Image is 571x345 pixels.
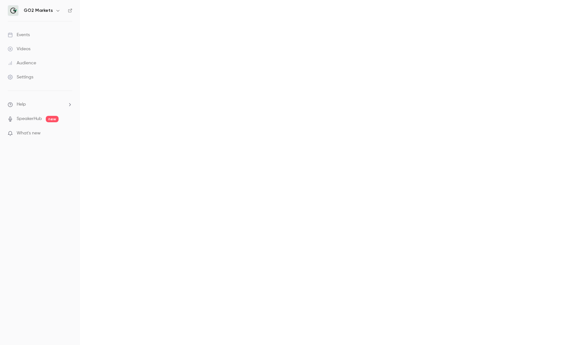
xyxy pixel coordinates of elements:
[46,116,59,122] span: new
[17,130,41,137] span: What's new
[17,116,42,122] a: SpeakerHub
[24,7,53,14] h6: GO2 Markets
[8,74,33,80] div: Settings
[8,32,30,38] div: Events
[8,46,30,52] div: Videos
[8,5,18,16] img: GO2 Markets
[17,101,26,108] span: Help
[8,101,72,108] li: help-dropdown-opener
[8,60,36,66] div: Audience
